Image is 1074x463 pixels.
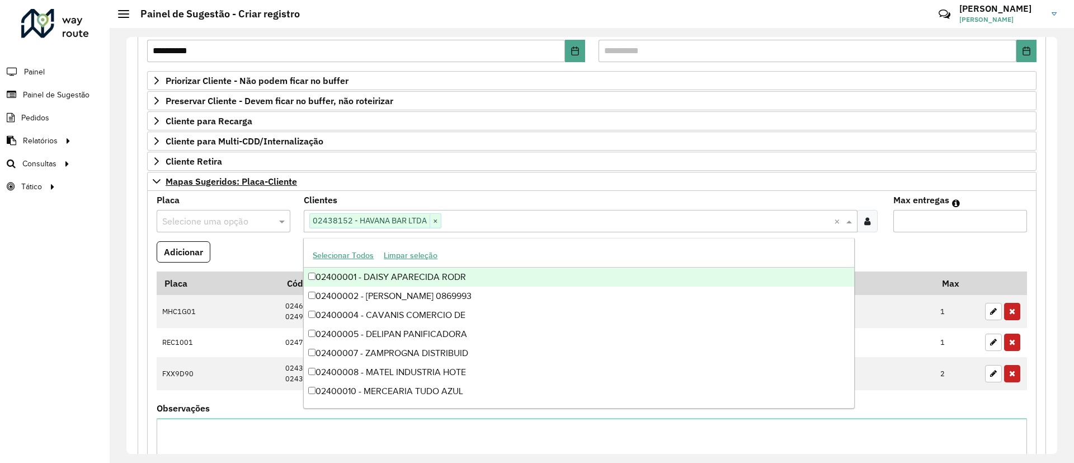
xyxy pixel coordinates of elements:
[157,193,180,207] label: Placa
[304,287,854,306] div: 02400002 - [PERSON_NAME] 0869993
[280,272,582,295] th: Código Cliente
[308,247,379,264] button: Selecionar Todos
[1016,40,1037,62] button: Choose Date
[166,116,252,125] span: Cliente para Recarga
[959,3,1043,14] h3: [PERSON_NAME]
[952,199,960,208] em: Máximo de clientes que serão colocados na mesma rota com os clientes informados
[959,15,1043,25] span: [PERSON_NAME]
[157,401,210,415] label: Observações
[304,363,854,382] div: 02400008 - MATEL INDUSTRIA HOTE
[304,268,854,287] div: 02400001 - DAISY APARECIDA RODR
[166,137,323,146] span: Cliente para Multi-CDD/Internalização
[303,238,854,409] ng-dropdown-panel: Options list
[280,357,582,390] td: 02435728 02438211
[166,157,222,166] span: Cliente Retira
[932,2,957,26] a: Contato Rápido
[565,40,585,62] button: Choose Date
[304,382,854,401] div: 02400010 - MERCEARIA TUDO AZUL
[24,66,45,78] span: Painel
[166,76,348,85] span: Priorizar Cliente - Não podem ficar no buffer
[304,193,337,207] label: Clientes
[147,152,1037,171] a: Cliente Retira
[157,295,280,328] td: MHC1G01
[23,135,58,147] span: Relatórios
[166,177,297,186] span: Mapas Sugeridos: Placa-Cliente
[935,357,979,390] td: 2
[147,71,1037,90] a: Priorizar Cliente - Não podem ficar no buffer
[147,132,1037,151] a: Cliente para Multi-CDD/Internalização
[157,272,280,295] th: Placa
[21,112,49,124] span: Pedidos
[935,328,979,357] td: 1
[147,111,1037,130] a: Cliente para Recarga
[834,214,844,228] span: Clear all
[157,328,280,357] td: REC1001
[147,172,1037,191] a: Mapas Sugeridos: Placa-Cliente
[304,306,854,325] div: 02400004 - CAVANIS COMERCIO DE
[379,247,442,264] button: Limpar seleção
[21,181,42,193] span: Tático
[23,89,89,101] span: Painel de Sugestão
[310,214,430,227] span: 02438152 - HAVANA BAR LTDA
[304,344,854,363] div: 02400007 - ZAMPROGNA DISTRIBUID
[893,193,949,207] label: Max entregas
[430,214,441,228] span: ×
[280,328,582,357] td: 02476126
[280,295,582,328] td: 02466161 02498036
[935,272,979,295] th: Max
[304,325,854,344] div: 02400005 - DELIPAN PANIFICADORA
[166,96,393,105] span: Preservar Cliente - Devem ficar no buffer, não roteirizar
[147,91,1037,110] a: Preservar Cliente - Devem ficar no buffer, não roteirizar
[157,241,210,263] button: Adicionar
[157,357,280,390] td: FXX9D90
[935,295,979,328] td: 1
[129,8,300,20] h2: Painel de Sugestão - Criar registro
[22,158,56,170] span: Consultas
[304,401,854,420] div: 02400011 - PONTO DO GOLE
